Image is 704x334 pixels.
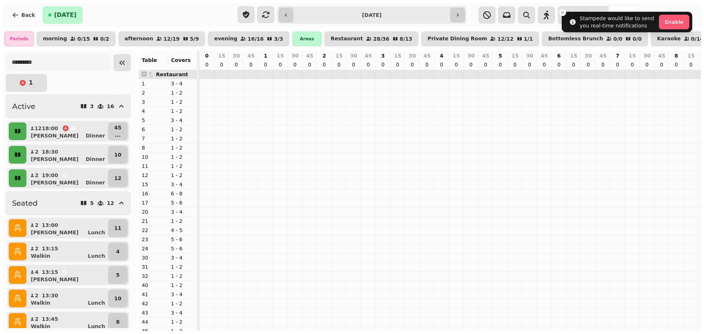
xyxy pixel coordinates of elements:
[34,148,39,155] p: 2
[171,107,194,115] p: 1 - 2
[125,36,153,42] p: afternoon
[6,6,41,24] button: Back
[142,89,165,96] p: 2
[171,245,194,252] p: 5 - 6
[142,107,165,115] p: 4
[274,36,283,41] p: 3 / 3
[423,52,430,59] p: 45
[599,52,606,59] p: 45
[171,117,194,124] p: 3 - 4
[585,61,591,68] p: 0
[453,52,460,59] p: 15
[142,144,165,151] p: 8
[142,272,165,280] p: 32
[34,245,39,252] p: 2
[88,229,105,236] p: Lunch
[291,52,298,59] p: 30
[142,227,165,234] p: 22
[28,219,107,237] button: 213:00[PERSON_NAME]Lunch
[31,276,78,283] p: [PERSON_NAME]
[658,52,665,59] p: 45
[90,201,94,206] p: 5
[34,292,39,299] p: 2
[28,313,107,331] button: 213:45WalkinLunch
[31,179,78,186] p: [PERSON_NAME]
[34,268,39,276] p: 4
[499,52,502,59] p: 5
[142,172,165,179] p: 12
[468,61,474,68] p: 0
[114,175,121,182] p: 12
[409,61,415,68] p: 0
[559,9,566,16] button: Close toast
[116,271,120,279] p: 5
[42,292,58,299] p: 13:30
[453,61,459,68] p: 0
[208,32,289,46] button: evening16/163/3
[524,36,533,41] p: 1 / 1
[31,229,78,236] p: [PERSON_NAME]
[292,32,322,46] div: Areas
[373,36,389,41] p: 28 / 36
[28,146,107,164] button: 218:30[PERSON_NAME]Dinner
[12,101,35,111] h2: Active
[171,254,194,261] p: 3 - 4
[541,61,547,68] p: 0
[171,162,194,170] p: 1 - 2
[306,52,313,59] p: 45
[31,252,50,260] p: Walkin
[687,52,694,59] p: 15
[350,52,357,59] p: 30
[142,117,165,124] p: 5
[108,219,128,237] button: 11
[321,61,327,68] p: 0
[42,148,58,155] p: 18:30
[323,52,326,59] p: 2
[171,172,194,179] p: 1 - 2
[31,323,50,330] p: Walkin
[54,12,77,18] span: [DATE]
[31,299,50,307] p: Walkin
[108,243,128,260] button: 4
[42,315,58,323] p: 13:45
[118,32,205,46] button: afternoon12/195/9
[6,74,47,92] button: 1
[421,32,539,46] button: Private Dining Room12/121/1
[400,36,412,41] p: 8 / 13
[43,36,67,42] p: morning
[171,190,194,197] p: 6 - 8
[557,52,561,59] p: 6
[365,52,372,59] p: 45
[556,61,562,68] p: 0
[108,290,128,307] button: 10
[482,52,489,59] p: 45
[108,313,128,331] button: 8
[467,52,474,59] p: 30
[34,172,39,179] p: 2
[28,243,107,260] button: 213:15WalkinLunch
[171,126,194,133] p: 1 - 2
[424,61,430,68] p: 0
[233,52,240,59] p: 30
[34,125,39,132] p: 12
[86,155,105,163] p: Dinner
[42,268,58,276] p: 13:15
[171,236,194,243] p: 5 - 6
[28,266,107,284] button: 413:15[PERSON_NAME]
[675,52,678,59] p: 8
[142,318,165,326] p: 44
[691,36,704,41] p: 0 / 14
[511,52,518,59] p: 15
[88,299,105,307] p: Lunch
[365,61,371,68] p: 0
[190,36,199,41] p: 5 / 9
[171,217,194,225] p: 1 - 2
[214,36,237,42] p: evening
[142,162,165,170] p: 11
[171,291,194,298] p: 3 - 4
[247,52,254,59] p: 45
[541,52,548,59] p: 45
[86,179,105,186] p: Dinner
[394,52,401,59] p: 15
[204,61,210,68] p: 0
